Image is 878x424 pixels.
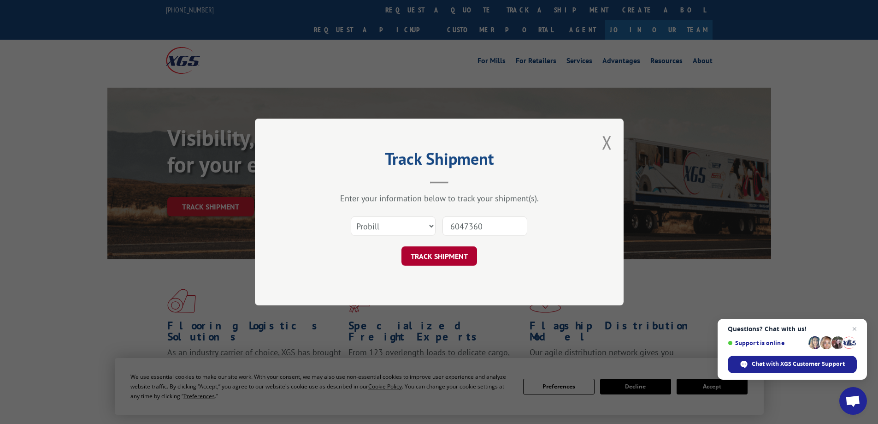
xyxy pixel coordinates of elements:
[752,360,845,368] span: Chat with XGS Customer Support
[301,152,577,170] h2: Track Shipment
[728,356,857,373] div: Chat with XGS Customer Support
[728,340,805,346] span: Support is online
[728,325,857,333] span: Questions? Chat with us!
[401,246,477,266] button: TRACK SHIPMENT
[839,387,867,415] div: Open chat
[602,130,612,155] button: Close modal
[849,323,860,334] span: Close chat
[301,193,577,203] div: Enter your information below to track your shipment(s).
[442,216,527,236] input: Number(s)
